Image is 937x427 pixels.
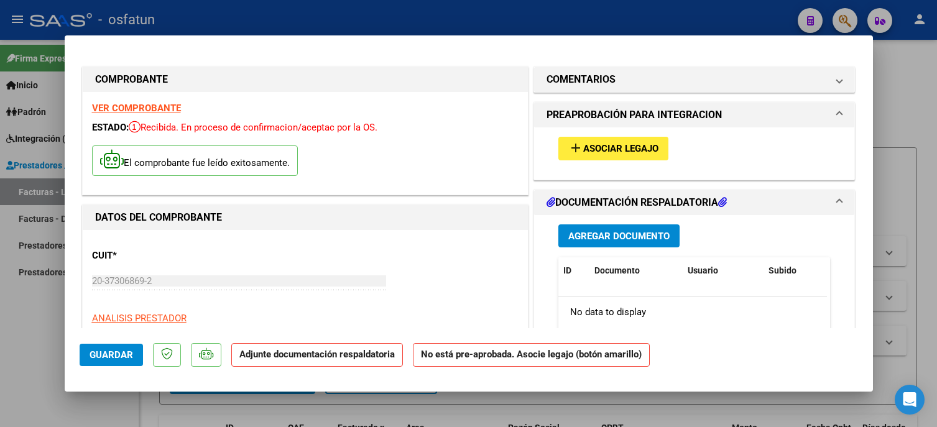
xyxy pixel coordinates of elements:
span: ESTADO: [92,122,129,133]
button: Guardar [80,344,143,366]
mat-expansion-panel-header: DOCUMENTACIÓN RESPALDATORIA [534,190,855,215]
datatable-header-cell: ID [558,257,589,284]
strong: DATOS DEL COMPROBANTE [95,211,222,223]
span: Subido [769,265,796,275]
a: VER COMPROBANTE [92,103,181,114]
div: Open Intercom Messenger [895,385,925,415]
datatable-header-cell: Acción [826,257,888,284]
p: CUIT [92,249,220,263]
div: No data to display [558,297,827,328]
button: Asociar Legajo [558,137,668,160]
mat-expansion-panel-header: COMENTARIOS [534,67,855,92]
span: ANALISIS PRESTADOR [92,313,187,324]
span: Recibida. En proceso de confirmacion/aceptac por la OS. [129,122,377,133]
strong: COMPROBANTE [95,73,168,85]
button: Agregar Documento [558,224,680,247]
datatable-header-cell: Usuario [683,257,764,284]
span: Documento [594,265,640,275]
span: Guardar [90,349,133,360]
mat-icon: add [568,140,583,155]
strong: Adjunte documentación respaldatoria [239,349,395,360]
h1: PREAPROBACIÓN PARA INTEGRACION [547,108,722,122]
strong: No está pre-aprobada. Asocie legajo (botón amarillo) [413,343,650,367]
div: PREAPROBACIÓN PARA INTEGRACION [534,127,855,179]
p: El comprobante fue leído exitosamente. [92,145,298,176]
h1: COMENTARIOS [547,72,616,87]
h1: DOCUMENTACIÓN RESPALDATORIA [547,195,727,210]
span: ID [563,265,571,275]
datatable-header-cell: Documento [589,257,683,284]
span: Agregar Documento [568,231,670,242]
span: Asociar Legajo [583,144,658,155]
span: Usuario [688,265,718,275]
datatable-header-cell: Subido [764,257,826,284]
mat-expansion-panel-header: PREAPROBACIÓN PARA INTEGRACION [534,103,855,127]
